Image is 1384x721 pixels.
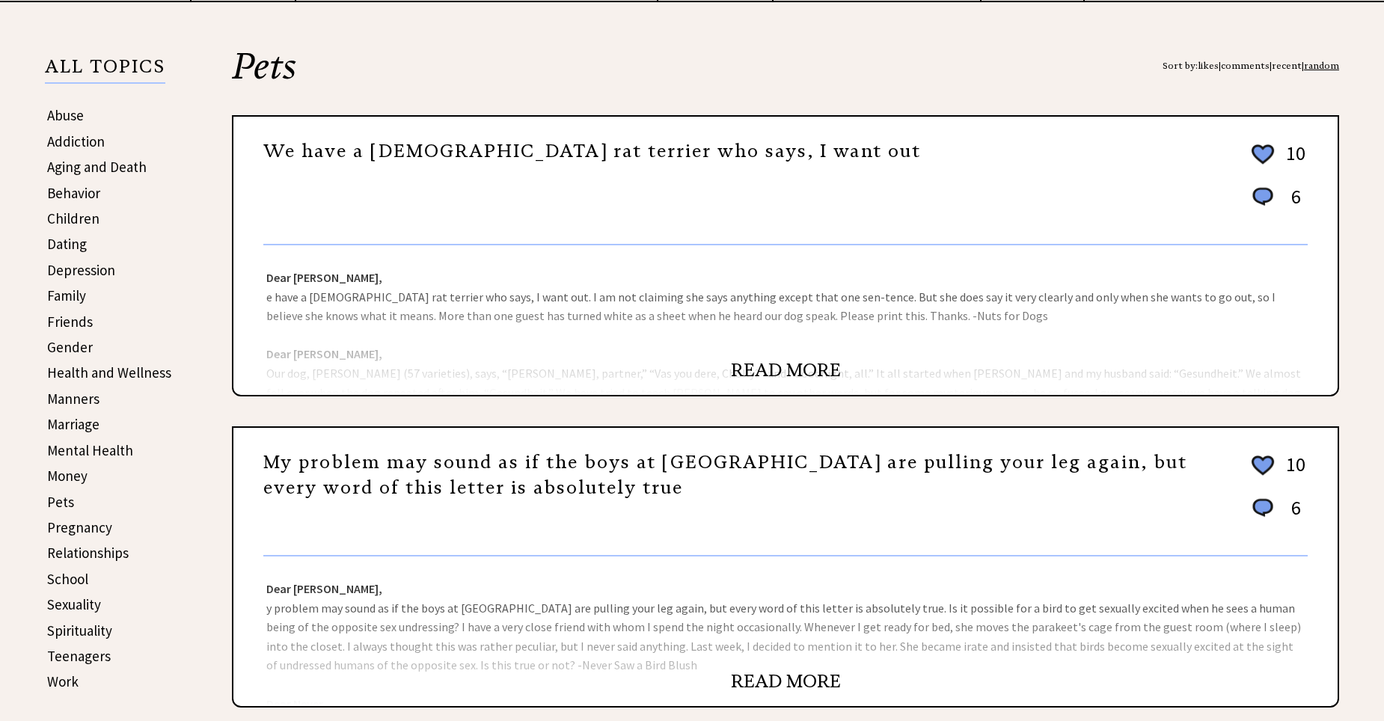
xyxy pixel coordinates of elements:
strong: Dear [PERSON_NAME], [266,346,382,361]
img: heart_outline%202.png [1249,452,1276,479]
a: Aging and Death [47,158,147,176]
a: Marriage [47,415,99,433]
td: 10 [1279,452,1306,494]
h2: Pets [232,48,1339,115]
td: 6 [1279,495,1306,535]
a: Relationships [47,544,129,562]
a: Children [47,209,99,227]
a: We have a [DEMOGRAPHIC_DATA] rat terrier who says, I want out [263,140,921,162]
div: y problem may sound as if the boys at [GEOGRAPHIC_DATA] are pulling your leg again, but every wor... [233,556,1338,706]
a: My problem may sound as if the boys at [GEOGRAPHIC_DATA] are pulling your leg again, but every wo... [263,451,1187,499]
div: Sort by: | | | [1163,48,1339,84]
a: likes [1198,60,1219,71]
a: Work [47,672,79,690]
a: Sexuality [47,595,101,613]
div: e have a [DEMOGRAPHIC_DATA] rat terrier who says, I want out. I am not claiming she says anything... [233,245,1338,395]
a: Addiction [47,132,105,150]
td: 6 [1279,184,1306,224]
a: Behavior [47,184,100,202]
a: comments [1221,60,1270,71]
a: recent [1272,60,1302,71]
a: Spirituality [47,622,112,639]
a: READ MORE [731,359,841,381]
td: 10 [1279,141,1306,182]
a: Depression [47,261,115,279]
strong: Dear [PERSON_NAME], [266,581,382,596]
img: message_round%201.png [1249,496,1276,520]
strong: Dear [PERSON_NAME], [266,270,382,285]
a: Health and Wellness [47,363,171,381]
a: Pregnancy [47,518,112,536]
a: random [1304,60,1339,71]
a: Abuse [47,106,84,124]
a: Money [47,467,88,485]
a: READ MORE [731,670,841,693]
a: Dating [47,235,87,253]
img: heart_outline%202.png [1249,141,1276,168]
a: Teenagers [47,647,111,665]
a: Friends [47,313,93,331]
a: School [47,570,88,588]
a: Manners [47,390,99,408]
a: Family [47,286,86,304]
a: Pets [47,493,74,511]
p: ALL TOPICS [45,58,165,84]
a: Mental Health [47,441,133,459]
img: message_round%201.png [1249,185,1276,209]
a: Gender [47,338,93,356]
